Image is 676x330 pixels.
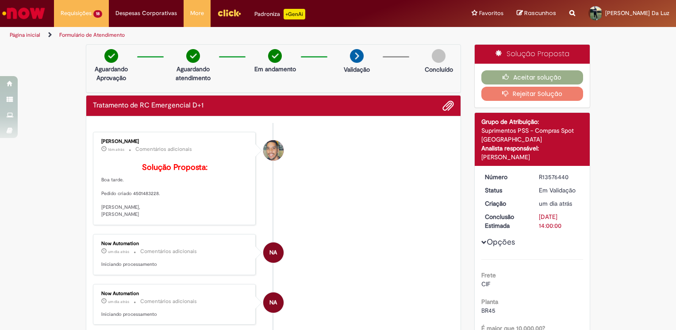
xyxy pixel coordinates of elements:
span: [PERSON_NAME] Da Luz [605,9,669,17]
button: Adicionar anexos [442,100,454,111]
p: Validação [344,65,370,74]
span: Rascunhos [524,9,556,17]
div: Now Automation [101,291,249,296]
span: Requisições [61,9,92,18]
p: Iniciando processamento [101,311,249,318]
div: Now Automation [263,242,284,263]
dt: Conclusão Estimada [478,212,533,230]
span: Favoritos [479,9,503,18]
div: Suprimentos PSS - Compras Spot [GEOGRAPHIC_DATA] [481,126,584,144]
div: Solução Proposta [475,45,590,64]
span: BR45 [481,307,495,315]
span: 16m atrás [108,147,124,152]
span: NA [269,292,277,313]
span: CIF [481,280,490,288]
div: Analista responsável: [481,144,584,153]
div: 29/09/2025 12:05:01 [539,199,580,208]
span: More [190,9,204,18]
div: R13576440 [539,173,580,181]
a: Rascunhos [517,9,556,18]
dt: Criação [478,199,533,208]
span: um dia atrás [539,200,572,207]
time: 29/09/2025 15:01:04 [108,299,129,304]
small: Comentários adicionais [140,248,197,255]
div: William Souza Da Silva [263,140,284,161]
img: ServiceNow [1,4,46,22]
img: check-circle-green.png [186,49,200,63]
span: NA [269,242,277,263]
span: um dia atrás [108,299,129,304]
time: 30/09/2025 15:17:45 [108,147,124,152]
p: Boa tarde. Pedido criado 4501483228. [PERSON_NAME], [PERSON_NAME] [101,163,249,218]
p: Aguardando atendimento [172,65,215,82]
div: Now Automation [101,241,249,246]
p: Iniciando processamento [101,261,249,268]
div: [DATE] 14:00:00 [539,212,580,230]
p: Concluído [425,65,453,74]
div: Padroniza [254,9,305,19]
dt: Status [478,186,533,195]
b: Frete [481,271,496,279]
button: Rejeitar Solução [481,87,584,101]
time: 29/09/2025 15:06:35 [108,249,129,254]
p: Em andamento [254,65,296,73]
ul: Trilhas de página [7,27,444,43]
div: Now Automation [263,292,284,313]
div: [PERSON_NAME] [101,139,249,144]
span: 18 [93,10,102,18]
p: +GenAi [284,9,305,19]
a: Página inicial [10,31,40,38]
img: click_logo_yellow_360x200.png [217,6,241,19]
h2: Tratamento de RC Emergencial D+1 Histórico de tíquete [93,102,204,110]
div: [PERSON_NAME] [481,153,584,161]
time: 29/09/2025 12:05:01 [539,200,572,207]
small: Comentários adicionais [135,146,192,153]
b: Solução Proposta: [142,162,207,173]
b: Planta [481,298,498,306]
img: check-circle-green.png [104,49,118,63]
small: Comentários adicionais [140,298,197,305]
dt: Número [478,173,533,181]
span: um dia atrás [108,249,129,254]
div: Em Validação [539,186,580,195]
div: Grupo de Atribuição: [481,117,584,126]
button: Aceitar solução [481,70,584,84]
a: Formulário de Atendimento [59,31,125,38]
img: arrow-next.png [350,49,364,63]
img: img-circle-grey.png [432,49,446,63]
img: check-circle-green.png [268,49,282,63]
p: Aguardando Aprovação [90,65,133,82]
span: Despesas Corporativas [115,9,177,18]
